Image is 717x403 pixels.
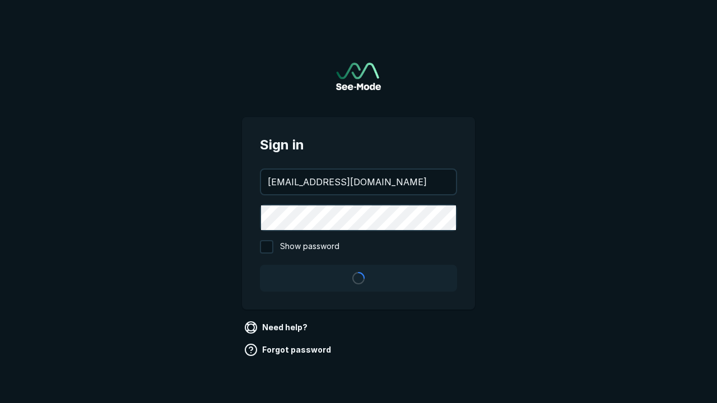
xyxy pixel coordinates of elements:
input: your@email.com [261,170,456,194]
img: See-Mode Logo [336,63,381,90]
span: Show password [280,240,339,254]
a: Go to sign in [336,63,381,90]
span: Sign in [260,135,457,155]
a: Forgot password [242,341,336,359]
a: Need help? [242,318,312,336]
